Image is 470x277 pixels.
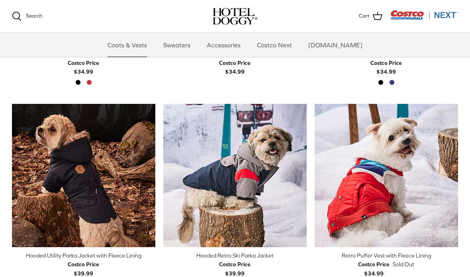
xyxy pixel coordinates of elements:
b: $39.99 [219,260,251,276]
a: Hooded Utility Parka Jacket with Fleece Lining [12,104,155,247]
a: hoteldoggy.com hoteldoggycom [213,8,257,25]
div: Costco Price [219,59,251,67]
span: Sold Out [393,260,414,269]
a: Nylon Quilted Utility Vest Costco Price$34.99 [315,50,458,76]
a: Visit Costco Next [390,15,458,21]
a: Costco Next [250,33,299,57]
div: Costco Price [68,260,99,269]
span: Search [26,13,42,19]
b: $39.99 [68,260,99,276]
a: Retro Puffer Vest with Fleece Lining [315,104,458,247]
b: $34.99 [219,59,251,75]
div: Hooded Utility Parka Jacket with Fleece Lining [12,251,155,260]
img: hoteldoggycom [213,8,257,25]
b: $34.99 [68,59,99,75]
img: Costco Next [390,10,458,20]
a: [PERSON_NAME] Nylon Vest with Fleece Lining Costco Price$34.99 [12,50,155,76]
div: Costco Price [358,260,390,269]
a: Accessories [200,33,248,57]
span: Cart [359,12,370,20]
a: Cart [359,11,382,21]
a: Color Block Mixed Media Utility Vest Costco Price$34.99 [163,50,307,76]
a: Hooded Retro Ski Parka Jacket [163,104,307,247]
div: Costco Price [219,260,251,269]
a: Coats & Vests [100,33,154,57]
div: Costco Price [68,59,99,67]
b: $34.99 [358,260,390,276]
a: [DOMAIN_NAME] [301,33,370,57]
a: Search [12,12,42,21]
div: Retro Puffer Vest with Fleece Lining [315,251,458,260]
div: Costco Price [370,59,402,67]
a: Sweaters [156,33,198,57]
div: Hooded Retro Ski Parka Jacket [163,251,307,260]
b: $34.99 [370,59,402,75]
